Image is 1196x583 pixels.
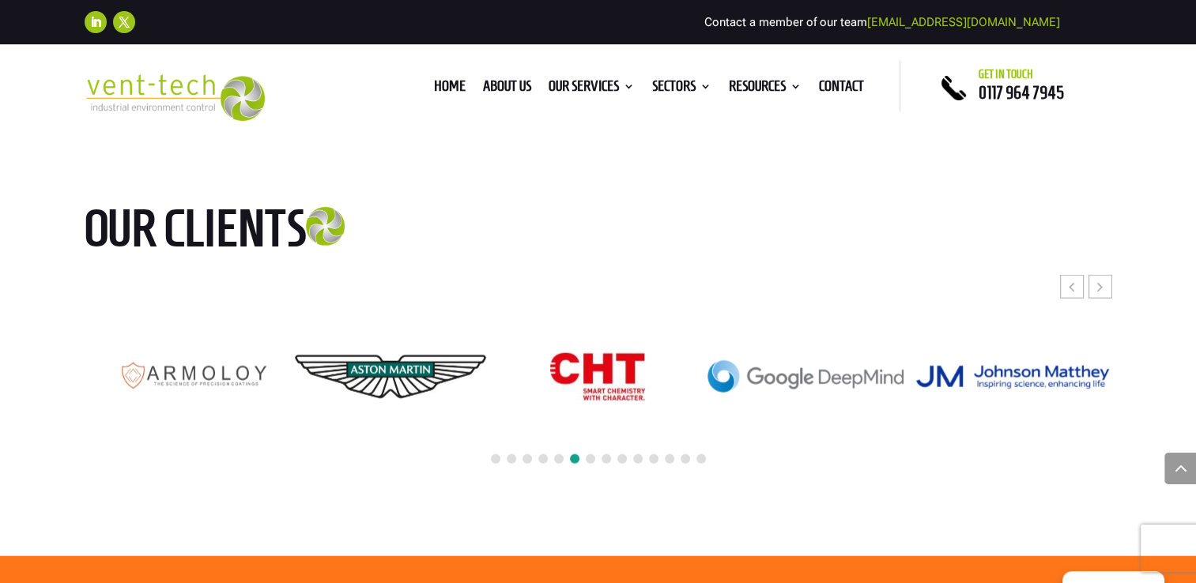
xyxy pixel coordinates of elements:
div: 11 / 24 [84,352,281,402]
a: Resources [729,81,802,98]
div: Previous slide [1060,275,1084,299]
a: [EMAIL_ADDRESS][DOMAIN_NAME] [867,15,1060,29]
a: Our Services [549,81,635,98]
img: Google_DeepMind_logo [707,360,904,393]
img: Johnson_Matthey_logo [915,364,1111,389]
img: CHT [550,353,645,401]
a: Follow on X [113,11,135,33]
span: Contact a member of our team [704,15,1060,29]
a: 0117 964 7945 [979,83,1064,102]
span: Get in touch [979,68,1033,81]
a: Follow on LinkedIn [85,11,107,33]
div: Next slide [1088,275,1112,299]
div: 15 / 24 [914,363,1111,390]
div: 14 / 24 [707,359,904,393]
a: Contact [819,81,864,98]
img: Aston Martin [292,312,489,442]
a: Home [434,81,466,98]
div: 12 / 24 [292,311,489,442]
a: About us [483,81,531,98]
img: 2023-09-27T08_35_16.549ZVENT-TECH---Clear-background [85,74,266,121]
a: Sectors [652,81,711,98]
h2: Our clients [85,201,424,263]
div: 13 / 24 [499,352,696,401]
img: Armoloy Logo [85,352,281,401]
